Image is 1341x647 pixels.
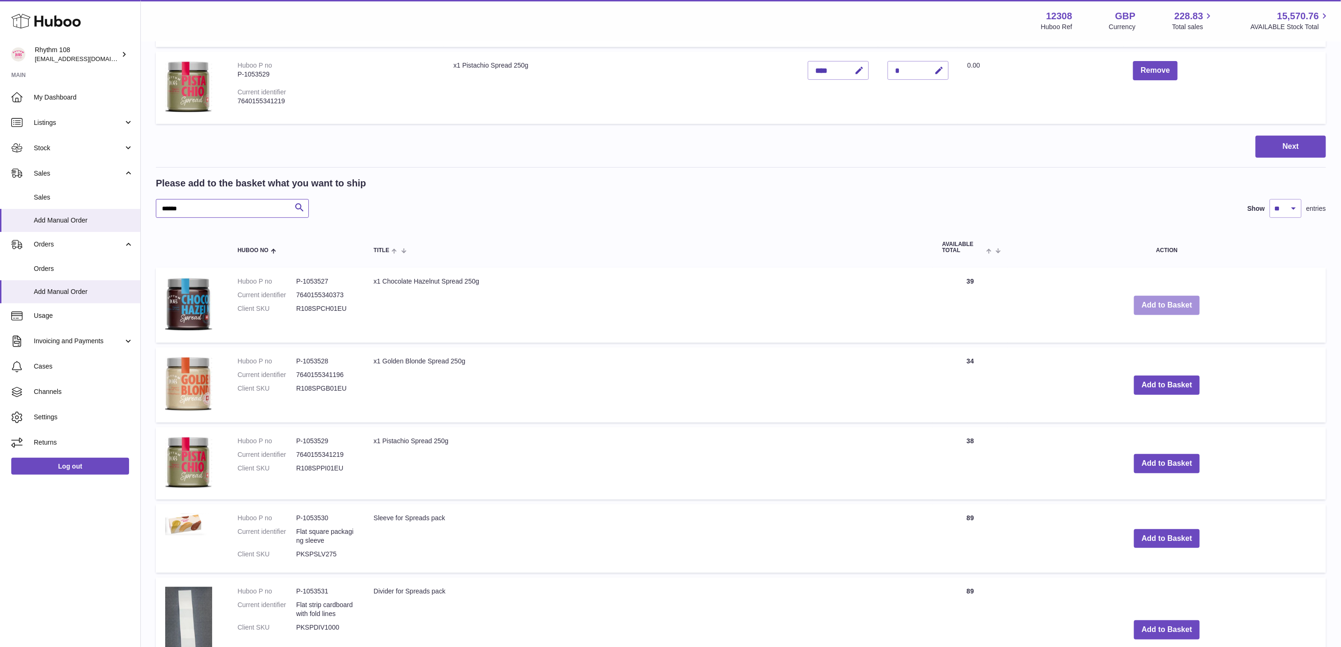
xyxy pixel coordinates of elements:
[1133,61,1177,80] button: Remove
[34,144,123,153] span: Stock
[933,268,1008,343] td: 39
[296,623,355,632] dd: PKSPDIV1000
[156,177,366,190] h2: Please add to the basket what you want to ship
[238,70,435,79] div: P-1053529
[296,587,355,596] dd: P-1053531
[34,387,133,396] span: Channels
[34,118,123,127] span: Listings
[1250,23,1330,31] span: AVAILABLE Stock Total
[34,287,133,296] span: Add Manual Order
[1134,620,1200,639] button: Add to Basket
[165,277,212,331] img: x1 Chocolate Hazelnut Spread 250g
[364,347,933,423] td: x1 Golden Blonde Spread 250g
[1172,23,1214,31] span: Total sales
[34,438,133,447] span: Returns
[942,241,984,254] span: AVAILABLE Total
[238,623,296,632] dt: Client SKU
[238,437,296,446] dt: Huboo P no
[238,514,296,523] dt: Huboo P no
[444,52,798,124] td: x1 Pistachio Spread 250g
[296,357,355,366] dd: P-1053528
[238,587,296,596] dt: Huboo P no
[296,550,355,559] dd: PKSPSLV275
[238,450,296,459] dt: Current identifier
[238,291,296,300] dt: Current identifier
[1277,10,1319,23] span: 15,570.76
[364,504,933,573] td: Sleeve for Spreads pack
[1008,232,1326,263] th: Action
[238,527,296,545] dt: Current identifier
[1115,10,1135,23] strong: GBP
[11,458,129,475] a: Log out
[296,527,355,545] dd: Flat square packaging sleeve
[35,55,138,62] span: [EMAIL_ADDRESS][DOMAIN_NAME]
[34,193,133,202] span: Sales
[165,357,212,411] img: x1 Golden Blonde Spread 250g
[165,61,212,112] img: x1 Pistachio Spread 250g
[238,370,296,379] dt: Current identifier
[238,88,286,96] div: Current identifier
[1134,376,1200,395] button: Add to Basket
[967,62,980,69] span: 0.00
[34,216,133,225] span: Add Manual Order
[1134,529,1200,548] button: Add to Basket
[238,277,296,286] dt: Huboo P no
[34,93,133,102] span: My Dashboard
[933,347,1008,423] td: 34
[35,46,119,63] div: Rhythm 108
[296,304,355,313] dd: R108SPCH01EU
[296,464,355,473] dd: R108SPPI01EU
[296,437,355,446] dd: P-1053529
[1248,204,1265,213] label: Show
[364,427,933,500] td: x1 Pistachio Spread 250g
[1134,296,1200,315] button: Add to Basket
[34,169,123,178] span: Sales
[1041,23,1073,31] div: Huboo Ref
[296,601,355,618] dd: Flat strip cardboard with fold lines
[933,504,1008,573] td: 89
[165,514,212,535] img: Sleeve for Spreads pack
[34,337,123,346] span: Invoicing and Payments
[364,268,933,343] td: x1 Chocolate Hazelnut Spread 250g
[296,370,355,379] dd: 7640155341196
[238,601,296,618] dt: Current identifier
[296,291,355,300] dd: 7640155340373
[296,277,355,286] dd: P-1053527
[34,264,133,273] span: Orders
[165,437,212,488] img: x1 Pistachio Spread 250g
[296,450,355,459] dd: 7640155341219
[1134,454,1200,473] button: Add to Basket
[238,464,296,473] dt: Client SKU
[238,62,272,69] div: Huboo P no
[238,97,435,106] div: 7640155341219
[1172,10,1214,31] a: 228.83 Total sales
[1250,10,1330,31] a: 15,570.76 AVAILABLE Stock Total
[238,357,296,366] dt: Huboo P no
[238,384,296,393] dt: Client SKU
[374,247,389,254] span: Title
[11,47,25,62] img: orders@rhythm108.com
[296,384,355,393] dd: R108SPGB01EU
[34,240,123,249] span: Orders
[1306,204,1326,213] span: entries
[34,311,133,320] span: Usage
[1046,10,1073,23] strong: 12308
[34,413,133,422] span: Settings
[1256,136,1326,158] button: Next
[933,427,1008,500] td: 38
[296,514,355,523] dd: P-1053530
[1174,10,1203,23] span: 228.83
[238,247,268,254] span: Huboo no
[1109,23,1136,31] div: Currency
[34,362,133,371] span: Cases
[238,550,296,559] dt: Client SKU
[238,304,296,313] dt: Client SKU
